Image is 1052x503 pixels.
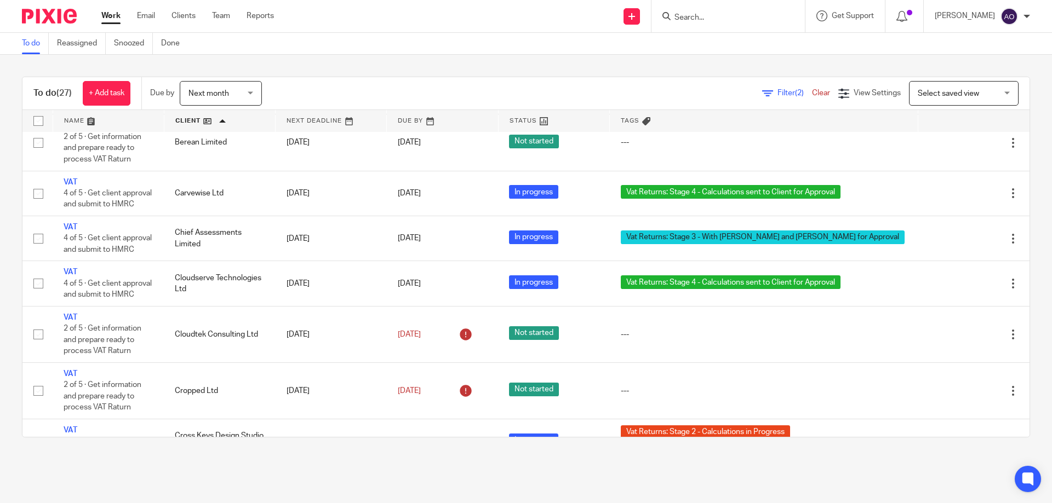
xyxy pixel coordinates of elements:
span: In progress [509,185,558,199]
p: Due by [150,88,174,99]
span: Next month [188,90,229,97]
a: VAT [64,370,77,378]
td: Chief Assessments Limited [164,216,275,261]
span: Tags [621,118,639,124]
span: Vat Returns: Stage 4 - Calculations sent to Client for Approval [621,185,841,199]
a: Clear [812,89,830,97]
img: Pixie [22,9,77,24]
div: --- [621,329,907,340]
a: Reports [247,10,274,21]
a: Work [101,10,121,21]
a: VAT [64,268,77,276]
td: [DATE] [276,216,387,261]
p: [PERSON_NAME] [935,10,995,21]
td: Cloudserve Technologies Ltd [164,261,275,306]
a: VAT [64,314,77,321]
input: Search [673,13,772,23]
span: Get Support [832,12,874,20]
span: [DATE] [398,138,421,146]
a: To do [22,33,49,54]
td: [DATE] [276,114,387,171]
span: 4 of 5 · Get client approval and submit to HMRC [64,189,152,209]
span: Not started [509,135,559,148]
td: Cross Keys Design Studio Limited [164,419,275,464]
a: Reassigned [57,33,106,54]
div: --- [621,385,907,396]
span: Filter [777,89,812,97]
span: 2 of 5 · Get information and prepare ready to process VAT Raturn [64,381,141,412]
td: [DATE] [276,419,387,464]
span: In progress [509,275,558,289]
span: [DATE] [398,235,421,242]
img: svg%3E [1000,8,1018,25]
td: [DATE] [276,261,387,306]
td: [DATE] [276,171,387,216]
a: Team [212,10,230,21]
a: VAT [64,426,77,434]
a: Snoozed [114,33,153,54]
a: Clients [171,10,196,21]
span: (27) [56,89,72,97]
a: VAT [64,223,77,231]
span: Select saved view [918,90,979,97]
span: 4 of 5 · Get client approval and submit to HMRC [64,280,152,299]
span: [DATE] [398,280,421,287]
span: In progress [509,433,558,447]
span: Vat Returns: Stage 2 - Calculations in Progress [621,425,790,439]
span: [DATE] [398,189,421,197]
span: Vat Returns: Stage 3 - With [PERSON_NAME] and [PERSON_NAME] for Approval [621,230,905,244]
span: [DATE] [398,331,421,338]
a: Done [161,33,188,54]
span: Vat Returns: Stage 4 - Calculations sent to Client for Approval [621,275,841,289]
span: 2 of 5 · Get information and prepare ready to process VAT Raturn [64,325,141,355]
span: [DATE] [398,387,421,395]
td: Carvewise Ltd [164,171,275,216]
a: Email [137,10,155,21]
span: Not started [509,383,559,396]
span: Not started [509,326,559,340]
span: In progress [509,230,558,244]
div: --- [621,137,907,148]
td: Cropped Ltd [164,362,275,419]
h1: To do [33,88,72,99]
span: View Settings [854,89,901,97]
td: Berean Limited [164,114,275,171]
td: [DATE] [276,362,387,419]
span: 4 of 5 · Get client approval and submit to HMRC [64,235,152,254]
a: + Add task [83,81,130,106]
a: VAT [64,178,77,186]
td: Cloudtek Consulting Ltd [164,306,275,362]
span: 2 of 5 · Get information and prepare ready to process VAT Raturn [64,133,141,163]
span: (2) [795,89,804,97]
td: [DATE] [276,306,387,362]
